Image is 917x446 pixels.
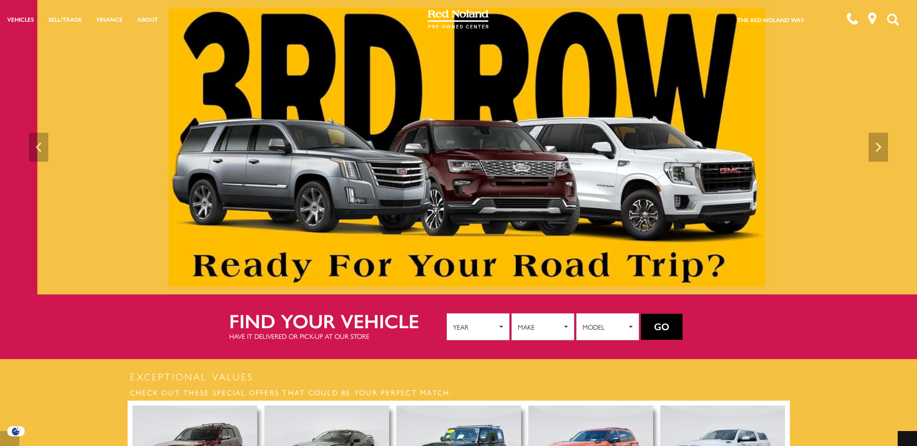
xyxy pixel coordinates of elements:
a: Red Noland Pre-Owned [428,13,489,23]
span: Model [582,320,626,334]
h2: Find your vehicle [229,310,447,331]
span: Make [518,320,562,334]
p: Have it delivered or pick-up at our store [229,331,447,341]
div: Previous [29,133,48,162]
span: Year [453,320,497,334]
button: Model [576,313,639,340]
h3: Check out these special offers that could be your perfect match. [128,384,790,401]
div: Next [869,133,888,162]
button: Go [641,314,683,340]
img: Opt-Out Icon [5,426,27,436]
button: Open the search field [883,0,902,38]
button: Year [447,313,509,340]
img: Red Noland Pre-Owned [428,10,489,29]
section: Click to Open Cookie Consent Modal [5,426,27,436]
button: Make [511,313,574,340]
h2: Exceptional Values [128,369,790,384]
a: The Red Noland Way [737,15,804,24]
